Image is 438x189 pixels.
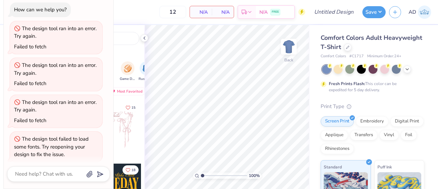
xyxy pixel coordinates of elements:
[123,165,139,175] button: Like
[309,5,359,19] input: Untitled Design
[379,130,399,140] div: Vinyl
[409,5,431,19] a: AD
[367,54,401,59] span: Minimum Order: 24 +
[390,116,424,127] div: Digital Print
[401,130,417,140] div: Foil
[362,6,386,18] button: Save
[14,43,47,50] div: Failed to fetch
[14,117,47,124] div: Failed to fetch
[321,34,422,51] span: Comfort Colors Adult Heavyweight T-Shirt
[124,64,132,72] img: Game Day Image
[120,76,136,82] span: Game Day
[143,64,151,72] img: Rush & Bid Image
[14,99,96,114] div: The design tool ran into an error. Try again.
[329,81,413,93] div: This color can be expedited for 5 day delivery.
[14,25,96,40] div: The design tool ran into an error. Try again.
[139,76,154,82] span: Rush & Bid
[249,173,260,179] span: 100 %
[418,5,431,19] img: Ava Dee
[272,10,279,14] span: FREE
[216,9,230,16] span: N/A
[139,61,154,82] button: filter button
[159,6,186,18] input: – –
[131,106,136,109] span: 15
[321,144,354,154] div: Rhinestones
[14,6,67,13] div: How can we help you?
[321,54,346,59] span: Comfort Colors
[120,61,136,82] div: filter for Game Day
[349,54,364,59] span: # C1717
[14,62,96,76] div: The design tool ran into an error. Try again.
[282,40,296,54] img: Back
[356,116,388,127] div: Embroidery
[259,9,268,16] span: N/A
[284,57,293,63] div: Back
[321,116,354,127] div: Screen Print
[409,8,416,16] span: AD
[14,80,47,87] div: Failed to fetch
[14,135,89,158] div: The design tool failed to load some fonts. Try reopening your design to fix the issue.
[107,87,146,95] div: Most Favorited
[329,81,365,86] strong: Fresh Prints Flash:
[350,130,377,140] div: Transfers
[120,61,136,82] button: filter button
[194,9,208,16] span: N/A
[377,163,392,170] span: Puff Ink
[324,163,342,170] span: Standard
[131,168,136,172] span: 18
[123,103,139,112] button: Like
[139,61,154,82] div: filter for Rush & Bid
[321,130,348,140] div: Applique
[321,103,424,110] div: Print Type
